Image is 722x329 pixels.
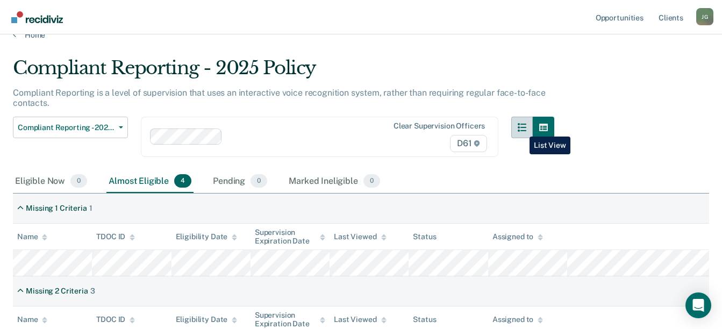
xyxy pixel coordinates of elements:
[174,174,191,188] span: 4
[450,135,487,152] span: D61
[696,8,713,25] button: Profile dropdown button
[287,170,382,194] div: Marked Ineligible0
[90,287,95,296] div: 3
[13,117,128,138] button: Compliant Reporting - 2025 Policy
[18,123,115,132] span: Compliant Reporting - 2025 Policy
[13,30,709,40] a: Home
[13,282,99,300] div: Missing 2 Criteria3
[17,232,47,241] div: Name
[26,204,87,213] div: Missing 1 Criteria
[70,174,87,188] span: 0
[13,199,97,217] div: Missing 1 Criteria1
[176,315,238,324] div: Eligibility Date
[211,170,269,194] div: Pending0
[685,292,711,318] div: Open Intercom Messenger
[13,88,546,108] p: Compliant Reporting is a level of supervision that uses an interactive voice recognition system, ...
[363,174,380,188] span: 0
[413,232,436,241] div: Status
[255,311,325,329] div: Supervision Expiration Date
[13,57,554,88] div: Compliant Reporting - 2025 Policy
[492,315,543,324] div: Assigned to
[251,174,267,188] span: 0
[334,315,386,324] div: Last Viewed
[13,170,89,194] div: Eligible Now0
[413,315,436,324] div: Status
[492,232,543,241] div: Assigned to
[176,232,238,241] div: Eligibility Date
[96,232,135,241] div: TDOC ID
[106,170,194,194] div: Almost Eligible4
[11,11,63,23] img: Recidiviz
[696,8,713,25] div: J G
[96,315,135,324] div: TDOC ID
[26,287,88,296] div: Missing 2 Criteria
[255,228,325,246] div: Supervision Expiration Date
[17,315,47,324] div: Name
[334,232,386,241] div: Last Viewed
[89,204,92,213] div: 1
[394,121,485,131] div: Clear supervision officers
